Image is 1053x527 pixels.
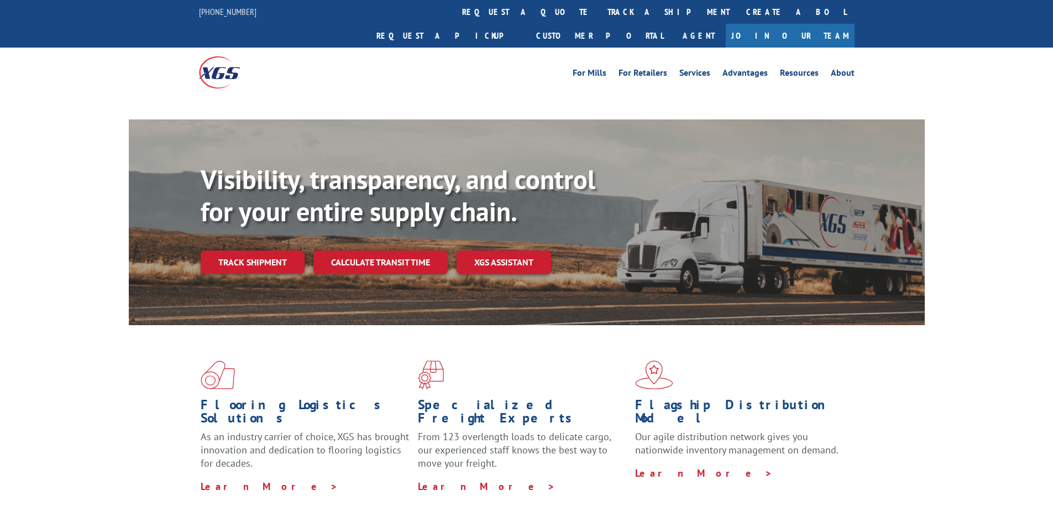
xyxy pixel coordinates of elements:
a: [PHONE_NUMBER] [199,6,256,17]
a: Join Our Team [726,24,855,48]
a: For Mills [573,69,606,81]
img: xgs-icon-total-supply-chain-intelligence-red [201,361,235,389]
a: Request a pickup [368,24,528,48]
img: xgs-icon-flagship-distribution-model-red [635,361,673,389]
h1: Flooring Logistics Solutions [201,398,410,430]
span: As an industry carrier of choice, XGS has brought innovation and dedication to flooring logistics... [201,430,409,469]
a: Agent [672,24,726,48]
a: Services [679,69,710,81]
b: Visibility, transparency, and control for your entire supply chain. [201,162,595,228]
a: About [831,69,855,81]
a: Track shipment [201,251,305,274]
a: For Retailers [619,69,667,81]
h1: Specialized Freight Experts [418,398,627,430]
span: Our agile distribution network gives you nationwide inventory management on demand. [635,430,839,456]
a: Learn More > [418,480,556,493]
a: Calculate transit time [313,251,448,274]
h1: Flagship Distribution Model [635,398,844,430]
p: From 123 overlength loads to delicate cargo, our experienced staff knows the best way to move you... [418,430,627,479]
a: Learn More > [635,467,773,479]
a: Learn More > [201,480,338,493]
img: xgs-icon-focused-on-flooring-red [418,361,444,389]
a: Resources [780,69,819,81]
a: XGS ASSISTANT [457,251,551,274]
a: Customer Portal [528,24,672,48]
a: Advantages [722,69,768,81]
